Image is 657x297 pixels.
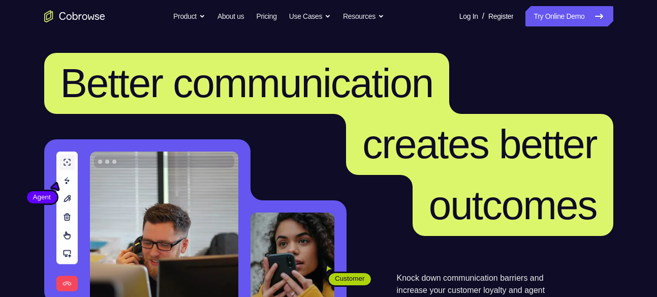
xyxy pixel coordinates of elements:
[44,10,105,22] a: Go to the home page
[60,61,433,106] span: Better communication
[525,6,613,26] a: Try Online Demo
[362,122,597,167] span: creates better
[173,6,205,26] button: Product
[482,10,484,22] span: /
[488,6,513,26] a: Register
[256,6,276,26] a: Pricing
[289,6,331,26] button: Use Cases
[217,6,244,26] a: About us
[343,6,384,26] button: Resources
[429,183,597,228] span: outcomes
[459,6,478,26] a: Log In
